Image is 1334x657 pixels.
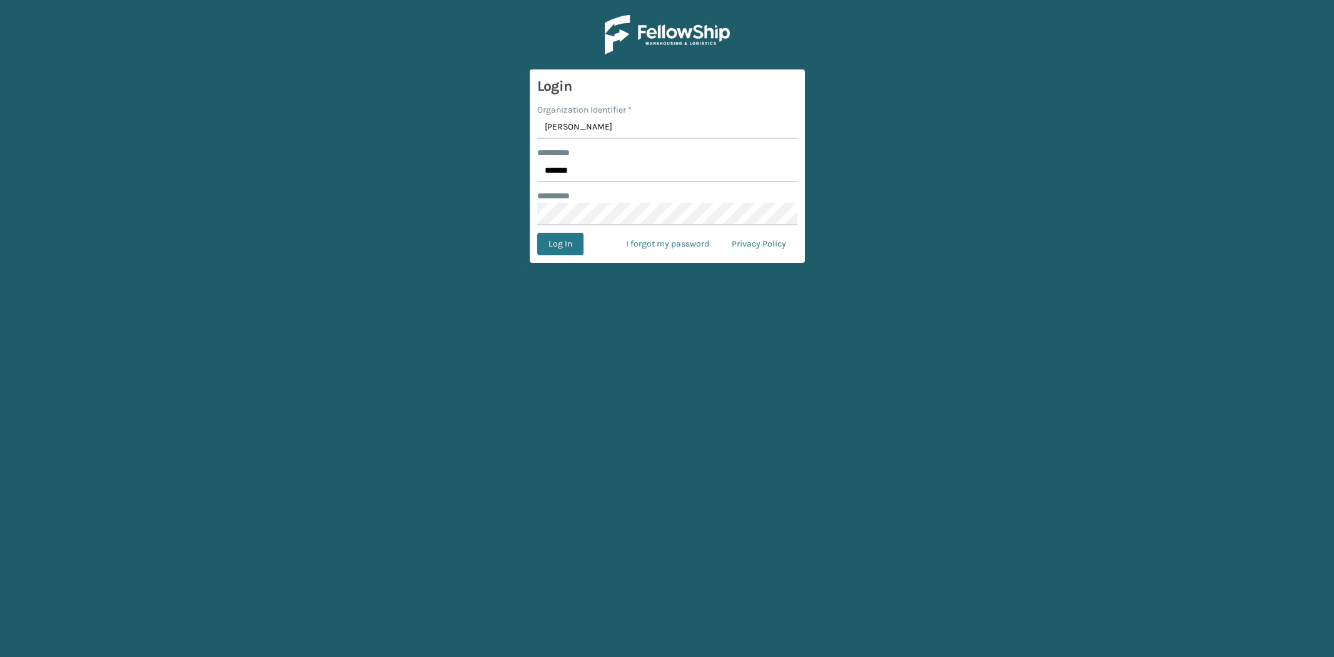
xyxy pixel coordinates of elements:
a: I forgot my password [615,233,720,255]
a: Privacy Policy [720,233,797,255]
label: Organization Identifier [537,103,632,116]
h3: Login [537,77,797,96]
img: Logo [605,15,730,54]
button: Log In [537,233,584,255]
